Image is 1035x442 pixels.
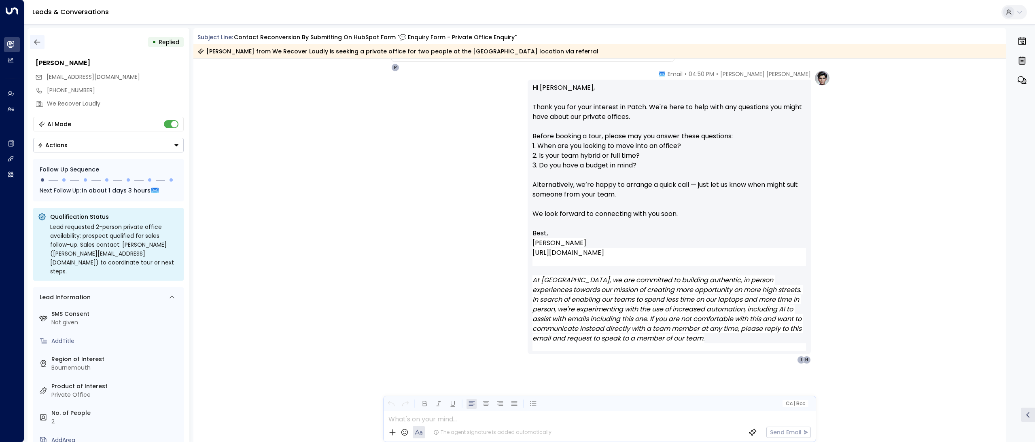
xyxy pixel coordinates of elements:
span: [PERSON_NAME] [PERSON_NAME] [720,70,811,78]
div: P [391,63,399,72]
span: Email [668,70,683,78]
div: Next Follow Up: [40,186,177,195]
span: Cc Bcc [785,401,805,406]
div: Not given [51,318,180,327]
button: Actions [33,138,184,152]
div: AI Mode [47,120,71,128]
p: Qualification Status [50,213,179,221]
label: Region of Interest [51,355,180,364]
em: At [GEOGRAPHIC_DATA], we are committed to building authentic, in person experiences towards our m... [532,275,803,343]
div: We Recover Loudly [47,99,184,108]
div: [PHONE_NUMBER] [47,86,184,95]
div: H [803,356,811,364]
span: [PERSON_NAME] [532,238,586,247]
div: Lead requested 2-person private office availability; prospect qualified for sales follow-up. Sale... [50,222,179,276]
button: Redo [400,399,410,409]
a: [URL][DOMAIN_NAME] [532,248,604,258]
span: hello@werecoverloudly.com [47,73,140,81]
span: Replied [159,38,179,46]
label: No. of People [51,409,180,417]
a: Leads & Conversations [32,7,109,17]
span: In about 1 days 3 hours [82,186,151,195]
label: Product of Interest [51,382,180,391]
div: Follow Up Sequence [40,165,177,174]
div: [PERSON_NAME] from We Recover Loudly is seeking a private office for two people at the [GEOGRAPHI... [197,47,598,55]
div: Actions [38,142,68,149]
span: • [716,70,718,78]
div: The agent signature is added automatically [433,429,551,436]
span: • [685,70,687,78]
div: Private Office [51,391,180,399]
span: Best, [532,228,548,238]
img: profile-logo.png [814,70,830,86]
span: | [793,401,795,406]
div: AddTitle [51,337,180,345]
label: SMS Consent [51,310,180,318]
div: Button group with a nested menu [33,138,184,152]
div: Lead Information [37,293,91,302]
button: Cc|Bcc [782,400,808,408]
span: 04:50 PM [689,70,714,78]
p: Hi [PERSON_NAME], Thank you for your interest in Patch. We're here to help with any questions you... [532,83,806,228]
span: [EMAIL_ADDRESS][DOMAIN_NAME] [47,73,140,81]
div: 1 [797,356,805,364]
span: Subject Line: [197,33,233,41]
div: [PERSON_NAME] [36,58,184,68]
div: Contact reconversion by submitting on HubSpot Form "💬 Enquiry Form - Private Office Enquiry" [234,33,517,42]
div: 2 [51,417,180,426]
button: Undo [386,399,396,409]
div: Bournemouth [51,364,180,372]
div: • [152,35,156,49]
